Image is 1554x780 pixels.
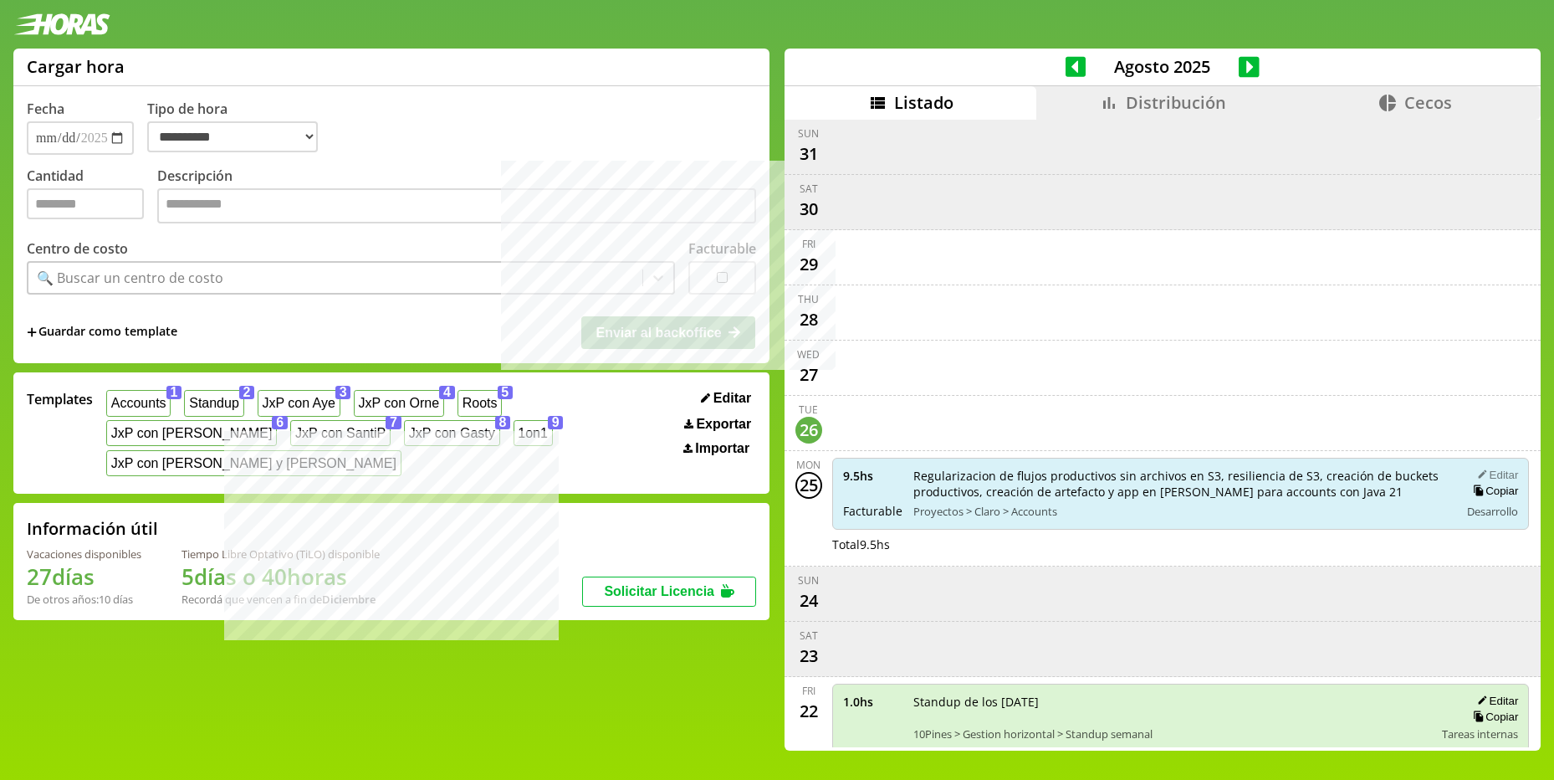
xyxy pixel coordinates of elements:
[795,472,822,499] div: 25
[796,458,820,472] div: Mon
[604,584,714,598] span: Solicitar Licencia
[1442,726,1518,742] span: Tareas internas
[713,391,751,406] span: Editar
[157,188,756,223] textarea: Descripción
[696,417,751,432] span: Exportar
[181,547,380,562] div: Tiempo Libre Optativo (TiLO) disponible
[106,450,401,476] button: JxP con [PERSON_NAME] y [PERSON_NAME]
[147,121,318,152] select: Tipo de hora
[913,468,1449,500] span: Regularizacion de flujos productivos sin archivos en S3, resiliencia de S3, creación de buckets p...
[799,403,818,417] div: Tue
[843,694,902,710] span: 1.0 hs
[798,292,819,306] div: Thu
[798,126,819,141] div: Sun
[802,237,815,251] div: Fri
[166,386,182,399] span: 1
[27,390,93,408] span: Templates
[795,196,822,223] div: 30
[800,182,818,196] div: Sat
[795,698,822,725] div: 22
[843,468,902,484] span: 9.5 hs
[27,562,141,592] h1: 27 días
[495,416,511,429] span: 8
[795,417,822,444] div: 26
[258,390,340,416] button: JxP con Aye3
[795,141,822,167] div: 31
[184,390,243,416] button: Standup2
[1126,91,1226,114] span: Distribución
[795,251,822,278] div: 29
[695,441,749,456] span: Importar
[37,269,223,287] div: 🔍 Buscar un centro de costo
[1468,710,1518,724] button: Copiar
[272,416,288,429] span: 6
[106,390,171,416] button: Accounts1
[458,390,502,416] button: Roots5
[27,188,144,219] input: Cantidad
[832,536,1530,552] div: Total 9.5 hs
[582,577,756,607] button: Solicitar Licencia
[181,592,380,607] div: Recordá que vencen a fin de
[157,167,756,228] label: Descripción
[498,386,514,399] span: 5
[913,504,1449,519] span: Proyectos > Claro > Accounts
[181,562,380,592] h1: 5 días o 40 horas
[404,420,499,446] button: JxP con Gasty8
[439,386,455,399] span: 4
[894,91,953,114] span: Listado
[27,592,141,607] div: De otros años: 10 días
[27,100,64,118] label: Fecha
[322,592,376,607] b: Diciembre
[147,100,331,155] label: Tipo de hora
[913,726,1431,742] span: 10Pines > Gestion horizontal > Standup semanal
[688,239,756,258] label: Facturable
[913,694,1431,710] span: Standup de los [DATE]
[239,386,255,399] span: 2
[800,629,818,643] div: Sat
[785,120,1541,748] div: scrollable content
[1472,694,1518,708] button: Editar
[27,323,37,341] span: +
[1086,55,1239,78] span: Agosto 2025
[27,517,158,540] h2: Información útil
[843,503,902,519] span: Facturable
[795,588,822,614] div: 24
[27,547,141,562] div: Vacaciones disponibles
[795,306,822,333] div: 28
[27,167,157,228] label: Cantidad
[335,386,351,399] span: 3
[802,684,815,698] div: Fri
[679,416,756,433] button: Exportar
[290,420,391,446] button: JxP con SantiP7
[514,420,553,446] button: 1on19
[795,643,822,670] div: 23
[795,362,822,388] div: 27
[797,347,820,362] div: Wed
[1468,484,1518,498] button: Copiar
[13,13,110,35] img: logotipo
[386,416,401,429] span: 7
[27,239,128,258] label: Centro de costo
[696,390,756,407] button: Editar
[354,390,444,416] button: JxP con Orne4
[106,420,277,446] button: JxP con [PERSON_NAME]6
[27,323,177,341] span: +Guardar como template
[1404,91,1452,114] span: Cecos
[798,573,819,588] div: Sun
[1472,468,1518,482] button: Editar
[548,416,564,429] span: 9
[1467,504,1518,519] span: Desarrollo
[27,55,125,78] h1: Cargar hora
